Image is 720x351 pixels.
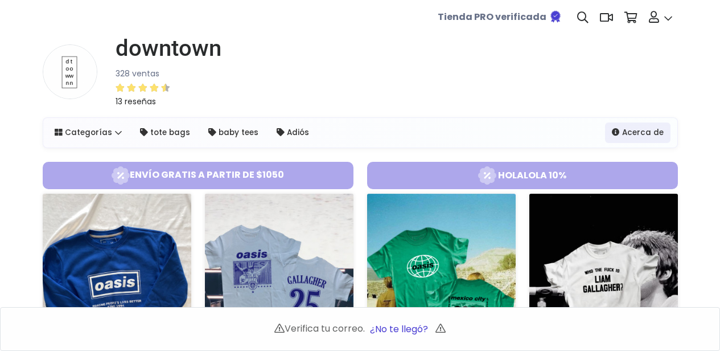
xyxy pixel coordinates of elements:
h1: downtown [116,35,221,62]
a: 13 reseñas [116,80,221,108]
img: Tienda verificada [549,10,562,23]
p: HOLALOLA [498,169,547,182]
a: downtown [106,35,221,62]
a: Acerca de [605,123,670,143]
button: ¿No te llegó? [365,317,433,341]
img: small.png [43,44,97,99]
a: Categorías [48,123,129,143]
b: Tienda PRO verificada [438,10,546,23]
small: 328 ventas [116,68,159,79]
a: tote bags [133,123,197,143]
div: 4.62 / 5 [116,81,170,95]
small: 13 reseñas [116,96,156,107]
a: Adiós [270,123,316,143]
span: Envío gratis a partir de $1050 [47,166,349,185]
p: 10% [549,169,566,182]
a: baby tees [201,123,265,143]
